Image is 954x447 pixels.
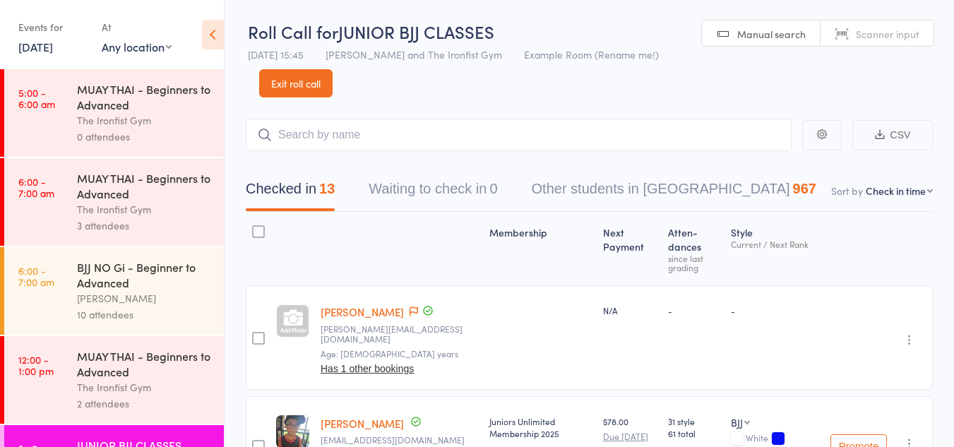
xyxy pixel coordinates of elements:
a: Exit roll call [259,69,333,97]
div: 0 attendees [77,129,212,145]
div: Atten­dances [662,218,725,279]
a: 5:00 -6:00 amMUAY THAI - Beginners to AdvancedThe Ironfist Gym0 attendees [4,69,224,157]
div: MUAY THAI - Beginners to Advanced [77,348,212,379]
button: Waiting to check in0 [369,174,497,211]
div: Juniors Unlimited Membership 2025 [489,415,592,439]
div: 13 [319,181,335,196]
a: 6:00 -7:00 amMUAY THAI - Beginners to AdvancedThe Ironfist Gym3 attendees [4,158,224,246]
span: JUNIOR BJJ CLASSES [338,20,494,43]
div: At [102,16,172,39]
div: Events for [18,16,88,39]
div: 10 attendees [77,306,212,323]
div: BJJ NO Gi - Beginner to Advanced [77,259,212,290]
div: Any location [102,39,172,54]
div: - [731,304,819,316]
div: BJJ [731,415,743,429]
a: [PERSON_NAME] [321,304,404,319]
button: Other students in [GEOGRAPHIC_DATA]967 [532,174,816,211]
small: emily+test@clubworx.com [321,324,478,345]
small: Due [DATE] [603,431,657,441]
div: - [668,304,720,316]
div: 3 attendees [77,217,212,234]
div: N/A [603,304,657,316]
time: 12:00 - 1:00 pm [18,354,54,376]
span: Manual search [737,27,806,41]
a: [PERSON_NAME] [321,416,404,431]
div: Style [725,218,825,279]
div: 2 attendees [77,395,212,412]
div: Current / Next Rank [731,239,819,249]
time: 5:00 - 6:00 am [18,87,55,109]
div: MUAY THAI - Beginners to Advanced [77,81,212,112]
button: CSV [852,120,933,150]
div: since last grading [668,254,720,272]
span: [PERSON_NAME] and The Ironfist Gym [326,47,502,61]
span: Scanner input [856,27,919,41]
div: The Ironfist Gym [77,379,212,395]
a: 12:00 -1:00 pmMUAY THAI - Beginners to AdvancedThe Ironfist Gym2 attendees [4,336,224,424]
div: The Ironfist Gym [77,201,212,217]
div: MUAY THAI - Beginners to Advanced [77,170,212,201]
input: Search by name [246,119,792,151]
div: 0 [489,181,497,196]
button: Has 1 other bookings [321,363,414,374]
div: Check in time [866,184,926,198]
a: [DATE] [18,39,53,54]
div: [PERSON_NAME] [77,290,212,306]
time: 6:00 - 7:00 am [18,265,54,287]
label: Sort by [831,184,863,198]
span: Age: [DEMOGRAPHIC_DATA] years [321,347,458,359]
span: Example Room (Rename me!) [524,47,659,61]
time: 6:00 - 7:00 am [18,176,54,198]
div: Next Payment [597,218,662,279]
div: 967 [793,181,816,196]
span: 31 style [668,415,720,427]
span: 61 total [668,427,720,439]
span: [DATE] 15:45 [248,47,304,61]
div: Membership [484,218,598,279]
small: victoriakinmei@gmail.com [321,435,478,445]
button: Checked in13 [246,174,335,211]
a: 6:00 -7:00 amBJJ NO Gi - Beginner to Advanced[PERSON_NAME]10 attendees [4,247,224,335]
span: Roll Call for [248,20,338,43]
div: The Ironfist Gym [77,112,212,129]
